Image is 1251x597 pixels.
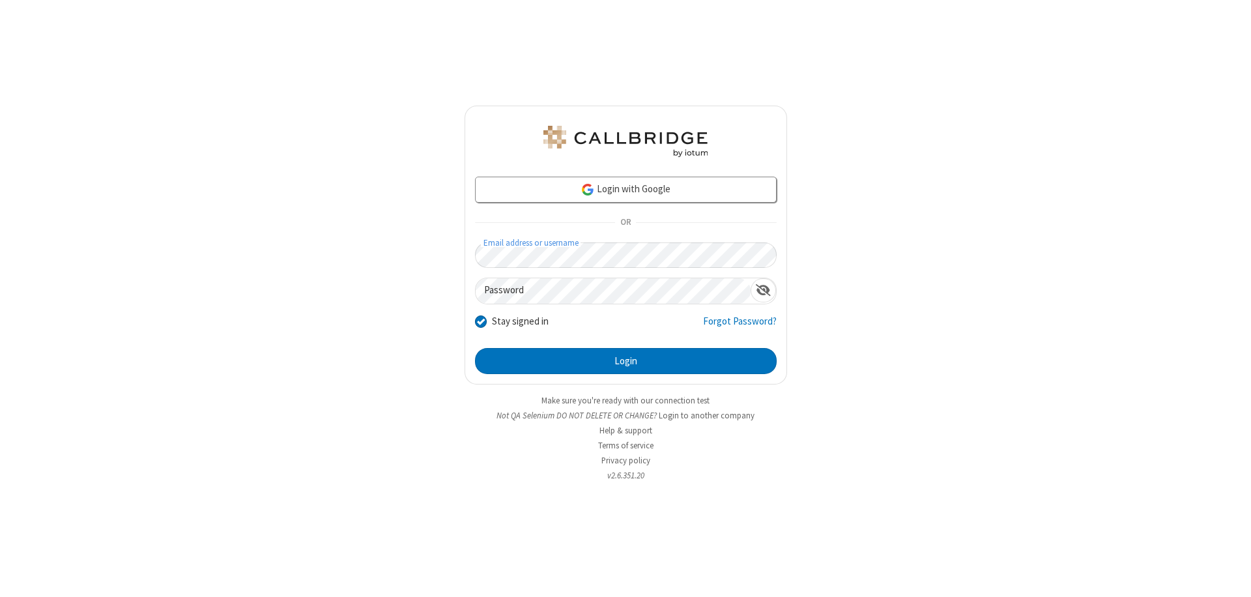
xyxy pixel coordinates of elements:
label: Stay signed in [492,314,549,329]
button: Login to another company [659,409,755,422]
a: Privacy policy [601,455,650,466]
li: v2.6.351.20 [465,469,787,482]
a: Help & support [599,425,652,436]
input: Email address or username [475,242,777,268]
img: QA Selenium DO NOT DELETE OR CHANGE [541,126,710,157]
span: OR [615,214,636,232]
li: Not QA Selenium DO NOT DELETE OR CHANGE? [465,409,787,422]
img: google-icon.png [581,182,595,197]
a: Terms of service [598,440,654,451]
button: Login [475,348,777,374]
a: Login with Google [475,177,777,203]
a: Make sure you're ready with our connection test [541,395,710,406]
input: Password [476,278,751,304]
a: Forgot Password? [703,314,777,339]
div: Show password [751,278,776,302]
